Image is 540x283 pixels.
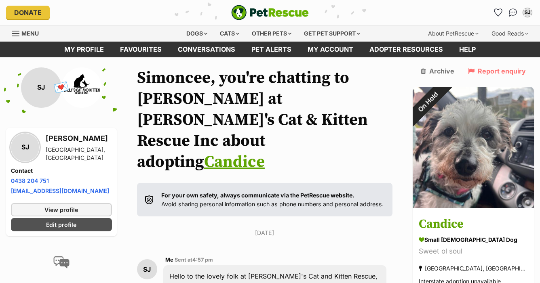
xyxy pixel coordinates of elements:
h3: Candice [419,215,528,233]
h3: [PERSON_NAME] [46,133,112,144]
button: My account [521,6,534,19]
div: [GEOGRAPHIC_DATA], [GEOGRAPHIC_DATA] [419,263,528,274]
span: Sent at [175,257,213,263]
h4: Contact [11,167,112,175]
div: SJ [137,259,157,279]
a: Favourites [112,42,170,57]
div: small [DEMOGRAPHIC_DATA] Dog [419,235,528,244]
h1: Simoncee, you're chatting to [PERSON_NAME] at [PERSON_NAME]'s Cat & Kitten Rescue Inc about adopting [137,67,392,172]
span: View profile [44,205,78,214]
a: [EMAIL_ADDRESS][DOMAIN_NAME] [11,187,109,194]
div: Good Reads [486,25,534,42]
div: About PetRescue [422,25,484,42]
a: Pet alerts [243,42,300,57]
a: Adopter resources [361,42,451,57]
div: On Hold [401,75,454,128]
div: Sweet ol soul [419,246,528,257]
div: SJ [21,67,61,108]
span: Edit profile [46,220,76,229]
div: Get pet support [298,25,366,42]
p: [DATE] [137,228,392,237]
img: conversation-icon-4a6f8262b818ee0b60e3300018af0b2d0b884aa5de6e9bcb8d3d4eeb1a70a7c4.svg [53,256,70,268]
a: conversations [170,42,243,57]
a: Edit profile [11,218,112,231]
a: 0438 204 751 [11,177,49,184]
img: Candice [413,87,534,208]
a: Conversations [506,6,519,19]
a: Favourites [492,6,505,19]
div: SJ [523,8,532,17]
img: chat-41dd97257d64d25036548639549fe6c8038ab92f7586957e7f3b1b290dea8141.svg [509,8,517,17]
div: [GEOGRAPHIC_DATA], [GEOGRAPHIC_DATA] [46,146,112,162]
strong: For your own safety, always communicate via the PetRescue website. [161,192,354,199]
img: logo-e224e6f780fb5917bec1dbf3a21bbac754714ae5b6737aabdf751b685950b380.svg [231,5,309,20]
a: View profile [11,203,112,216]
ul: Account quick links [492,6,534,19]
div: Other pets [246,25,297,42]
a: Report enquiry [468,67,526,75]
div: Cats [214,25,245,42]
a: My profile [56,42,112,57]
a: Candice [204,152,265,172]
span: 4:57 pm [192,257,213,263]
a: Archive [421,67,454,75]
a: Help [451,42,484,57]
a: PetRescue [231,5,309,20]
p: Avoid sharing personal information such as phone numbers and personal address. [161,191,384,208]
div: Dogs [181,25,213,42]
img: Sally's Cat & Kitten Rescue Inc profile pic [61,67,102,108]
span: Menu [21,30,39,37]
a: Donate [6,6,50,19]
a: My account [300,42,361,57]
a: On Hold [413,201,534,210]
div: SJ [11,133,39,161]
a: Menu [12,25,44,40]
span: 💌 [53,79,71,96]
span: Me [165,257,173,263]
